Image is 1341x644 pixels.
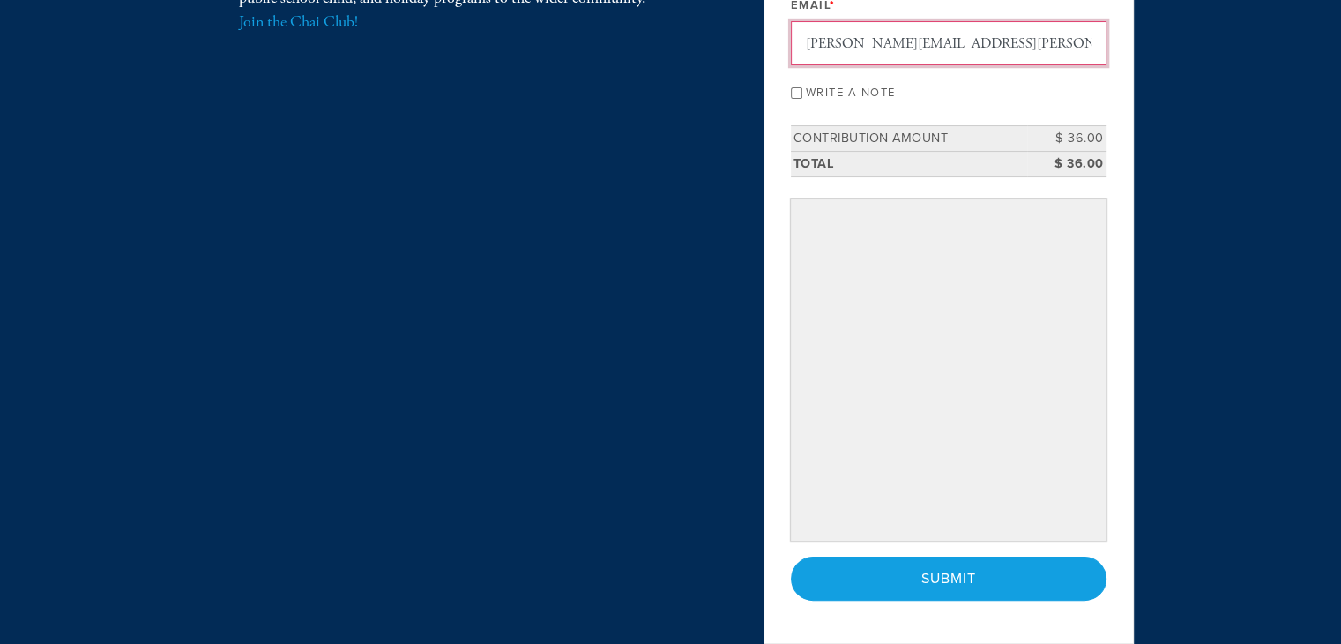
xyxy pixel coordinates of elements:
td: Contribution Amount [791,126,1027,152]
a: Join the Chai Club! [239,11,358,32]
td: $ 36.00 [1027,126,1106,152]
td: Total [791,151,1027,176]
label: Write a note [806,86,896,100]
iframe: Secure payment input frame [794,203,1103,537]
input: Submit [791,557,1106,601]
td: $ 36.00 [1027,151,1106,176]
